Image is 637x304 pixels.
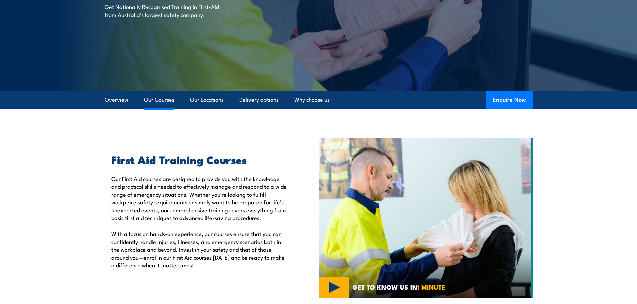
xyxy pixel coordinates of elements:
[294,91,330,109] a: Why choose us
[144,91,174,109] a: Our Courses
[319,138,533,298] img: Fire & Safety Australia deliver Health and Safety Representatives Training Courses – HSR Training
[111,175,288,221] p: Our First Aid courses are designed to provide you with the knowledge and practical skills needed ...
[353,284,445,290] span: GET TO KNOW US IN
[105,3,227,18] p: Get Nationally Recognised Training in First-Aid from Australia’s largest safety company.
[105,91,128,109] a: Overview
[417,282,445,292] strong: 1 MINUTE
[486,91,533,109] button: Enquire Now
[190,91,224,109] a: Our Locations
[239,91,279,109] a: Delivery options
[111,155,288,164] h2: First Aid Training Courses
[111,230,288,269] p: With a focus on hands-on experience, our courses ensure that you can confidently handle injuries,...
